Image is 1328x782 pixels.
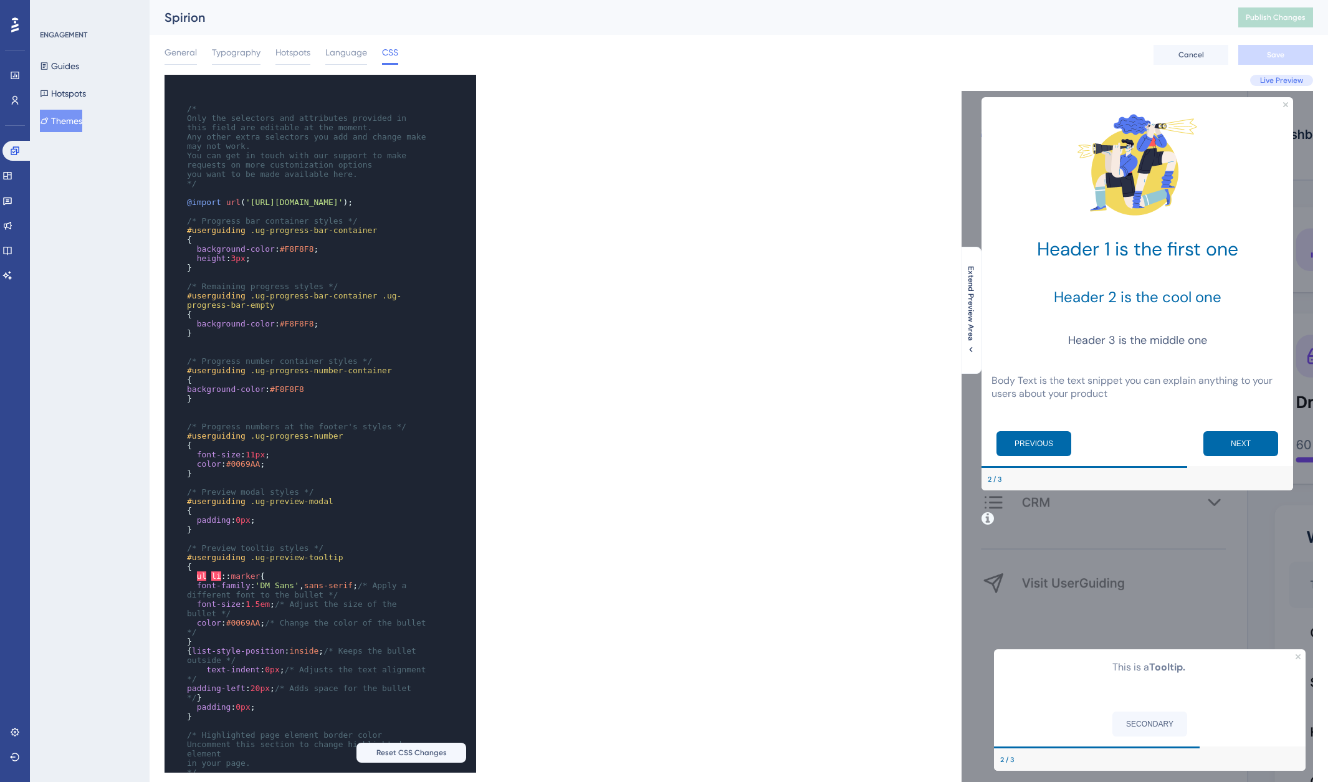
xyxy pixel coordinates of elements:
[270,384,304,394] span: #F8F8F8
[42,568,334,584] p: This is a
[325,45,367,60] span: Language
[187,431,246,441] span: #userguiding
[1267,50,1284,60] span: Save
[1238,45,1313,65] button: Save
[246,198,343,207] span: '[URL][DOMAIN_NAME]'
[187,730,382,740] span: /* Highlighted page element border color
[187,310,192,319] span: {
[966,266,976,341] span: Extend Preview Area
[251,366,392,375] span: .ug-progress-number-container
[187,328,192,338] span: }
[26,383,41,393] div: Step 2 of 3
[251,291,378,300] span: .ug-progress-bar-container
[187,384,304,394] span: :
[211,571,221,581] span: li
[251,553,343,562] span: .ug-preview-tooltip
[20,377,332,399] div: Footer
[187,525,192,534] span: }
[236,702,250,712] span: 0px
[206,665,260,674] span: text-indent
[187,581,411,599] span: : , ;
[1260,75,1303,85] span: Live Preview
[187,441,192,450] span: {
[197,459,221,469] span: color
[30,196,322,216] h2: Header 2 is the cool one
[187,515,256,525] span: : ;
[226,198,241,207] span: url
[187,599,401,618] span: : ;
[165,9,1207,26] div: Spirion
[187,618,431,637] span: /* Change the color of the bullet */
[187,384,265,394] span: background-color
[356,743,466,763] button: Reset CSS Changes
[187,113,411,132] span: Only the selectors and attributes provided in this field are editable at the moment.
[187,637,192,646] span: }
[322,11,327,16] div: Close Preview
[197,244,275,254] span: background-color
[30,242,322,257] h3: Header 3 is the middle one
[226,618,260,627] span: #0069AA
[187,497,246,506] span: #userguiding
[197,702,231,712] span: padding
[187,132,431,151] span: Any other extra selectors you add and change make may not work.
[197,319,275,328] span: background-color
[187,198,353,207] span: ( );
[30,146,322,170] h1: Header 1 is the first one
[246,599,270,609] span: 1.5em
[246,450,265,459] span: 11px
[334,563,339,568] div: Close Preview
[187,618,431,637] span: : ;
[1178,50,1204,60] span: Cancel
[187,506,192,515] span: {
[151,621,226,646] button: SECONDARY
[251,431,343,441] span: .ug-progress-number
[187,375,192,384] span: {
[187,235,192,244] span: {
[280,244,314,254] span: #F8F8F8
[187,581,411,599] span: /* Apply a different font to the bullet */
[226,459,260,469] span: #0069AA
[187,665,431,684] span: : ;
[187,599,401,618] span: /* Adjust the size of the bullet */
[40,110,82,132] button: Themes
[256,581,299,590] span: 'DM Sans'
[197,450,241,459] span: font-size
[187,366,246,375] span: #userguiding
[197,571,207,581] span: ul
[251,497,333,506] span: .ug-preview-modal
[187,702,256,712] span: : ;
[236,515,250,525] span: 0px
[187,422,406,431] span: /* Progress numbers at the footer's styles */
[192,646,285,656] span: list-style-position
[35,340,110,365] button: Previous
[187,684,416,702] span: /* Adds space for the bullet */
[39,664,53,674] div: Step 2 of 3
[382,45,398,60] span: CSS
[30,283,322,309] p: Body Text is the text snippet you can explain anything to your users about your product
[187,553,246,562] span: #userguiding
[187,356,372,366] span: /* Progress number container styles */
[265,665,279,674] span: 0px
[187,712,192,721] span: }
[187,169,358,179] span: you want to be made available here.
[187,216,358,226] span: /* Progress bar container styles */
[376,748,447,758] span: Reset CSS Changes
[32,657,344,680] div: Footer
[187,543,323,553] span: /* Preview tooltip styles */
[197,599,241,609] span: font-size
[187,244,318,254] span: : ;
[275,45,310,60] span: Hotspots
[231,254,245,263] span: 3px
[187,254,251,263] span: : ;
[280,319,314,328] span: #F8F8F8
[187,571,265,581] span: :: {
[197,618,221,627] span: color
[187,450,270,459] span: : ;
[187,469,192,478] span: }
[187,758,251,768] span: in your page.
[187,487,314,497] span: /* Preview modal styles */
[40,82,86,105] button: Hotspots
[187,394,192,403] span: }
[187,282,338,291] span: /* Remaining progress styles */
[165,45,197,60] span: General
